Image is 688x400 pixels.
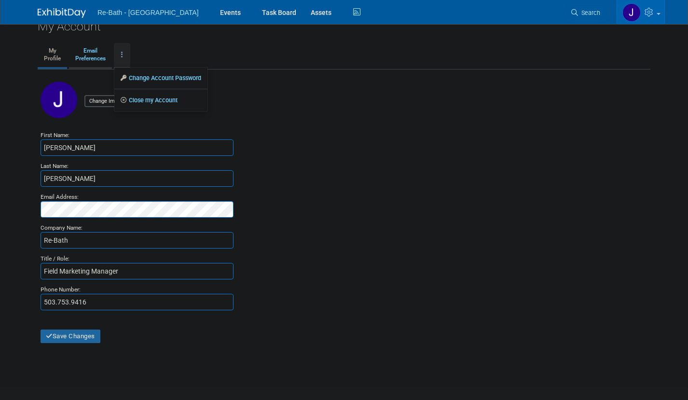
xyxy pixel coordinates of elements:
[41,193,79,200] small: Email Address:
[41,286,81,293] small: Phone Number:
[41,255,69,262] small: Title / Role:
[578,9,600,16] span: Search
[114,71,207,85] a: Change Account Password
[41,224,83,231] small: Company Name:
[38,8,86,18] img: ExhibitDay
[41,330,100,343] button: Save Changes
[622,3,641,22] img: Josh Sager
[38,43,67,67] a: MyProfile
[41,163,69,169] small: Last Name:
[97,9,199,16] span: Re-Bath - [GEOGRAPHIC_DATA]
[41,132,69,138] small: First Name:
[69,43,112,67] a: EmailPreferences
[565,4,609,21] a: Search
[41,82,77,118] img: J.jpg
[114,93,207,108] a: Close my Account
